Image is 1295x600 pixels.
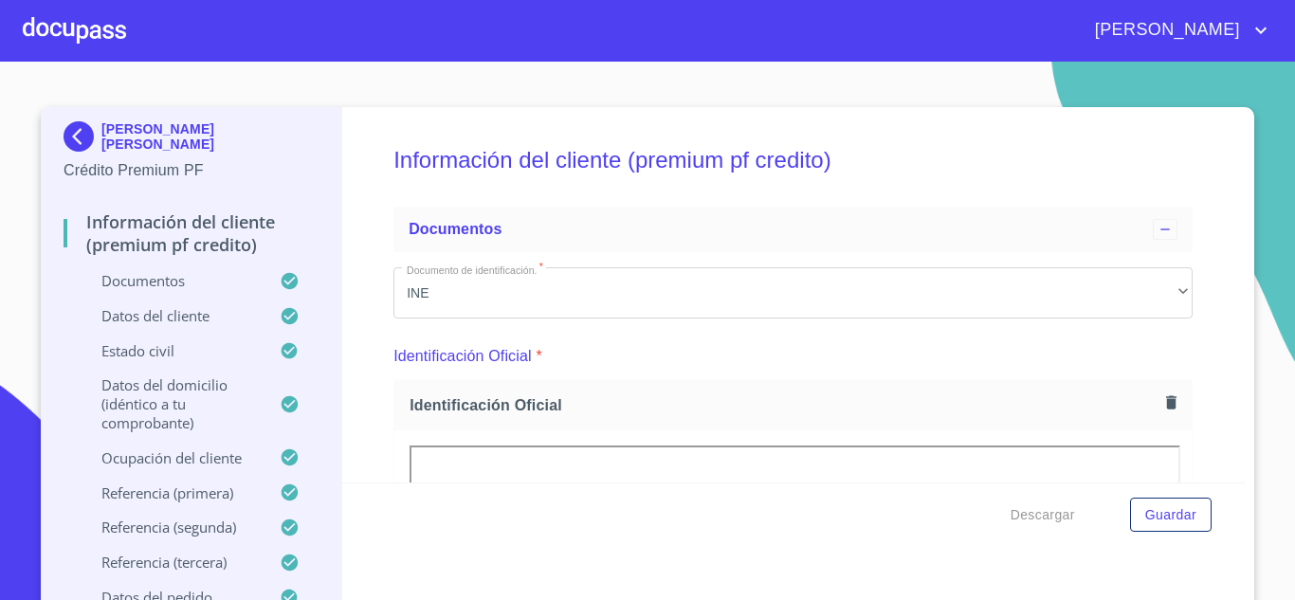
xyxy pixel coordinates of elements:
p: Crédito Premium PF [64,159,319,182]
p: Datos del cliente [64,306,280,325]
button: account of current user [1081,15,1272,45]
p: Ocupación del Cliente [64,448,280,467]
p: Documentos [64,271,280,290]
h5: Información del cliente (premium pf credito) [393,121,1193,199]
p: Información del cliente (premium pf credito) [64,210,319,256]
p: Referencia (segunda) [64,518,280,536]
p: [PERSON_NAME] [PERSON_NAME] [101,121,319,152]
p: Referencia (primera) [64,483,280,502]
p: Identificación Oficial [393,345,532,368]
p: Estado Civil [64,341,280,360]
img: Docupass spot blue [64,121,101,152]
div: Documentos [393,207,1193,252]
p: Datos del domicilio (idéntico a tu comprobante) [64,375,280,432]
div: INE [393,267,1193,318]
span: Descargar [1011,503,1075,527]
button: Guardar [1130,498,1212,533]
span: Documentos [409,221,502,237]
span: [PERSON_NAME] [1081,15,1249,45]
p: Referencia (tercera) [64,553,280,572]
span: Guardar [1145,503,1196,527]
button: Descargar [1003,498,1083,533]
span: Identificación Oficial [410,395,1158,415]
div: [PERSON_NAME] [PERSON_NAME] [64,121,319,159]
